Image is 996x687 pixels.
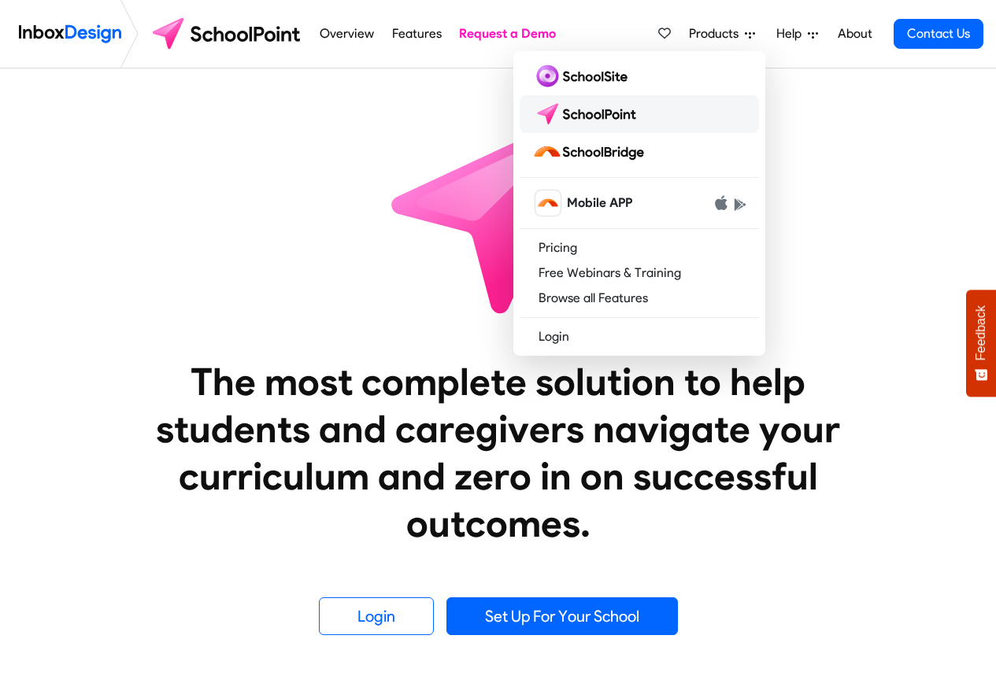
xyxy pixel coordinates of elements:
[833,18,876,50] a: About
[520,324,759,349] a: Login
[966,290,996,397] button: Feedback - Show survey
[532,64,634,89] img: schoolsite logo
[124,358,872,547] heading: The most complete solution to help students and caregivers navigate your curriculum and zero in o...
[387,18,446,50] a: Features
[455,18,561,50] a: Request a Demo
[683,18,761,50] a: Products
[770,18,824,50] a: Help
[689,24,745,43] span: Products
[520,286,759,311] a: Browse all Features
[145,15,311,53] img: schoolpoint logo
[520,235,759,260] a: Pricing
[567,194,632,212] span: Mobile APP
[319,597,434,635] a: Login
[357,68,640,352] img: icon_schoolpoint.svg
[776,24,808,43] span: Help
[535,190,561,216] img: schoolbridge icon
[520,260,759,286] a: Free Webinars & Training
[446,597,678,635] a: Set Up For Your School
[316,18,379,50] a: Overview
[520,184,759,222] a: schoolbridge icon Mobile APP
[974,305,988,360] span: Feedback
[513,51,765,356] div: Products
[532,102,643,127] img: schoolpoint logo
[532,139,650,164] img: schoolbridge logo
[894,19,983,49] a: Contact Us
